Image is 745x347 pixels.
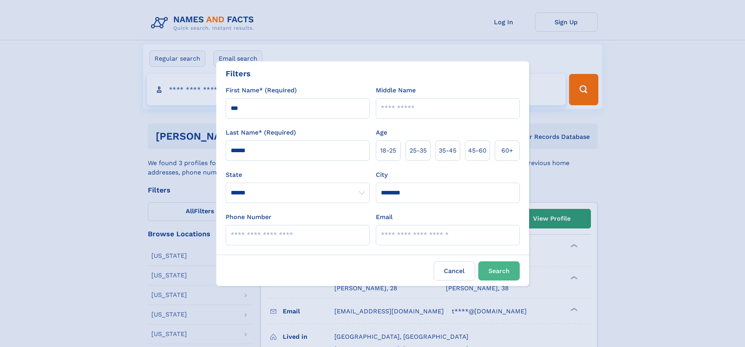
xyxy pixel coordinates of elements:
[376,170,388,180] label: City
[226,128,296,137] label: Last Name* (Required)
[226,212,271,222] label: Phone Number
[226,170,370,180] label: State
[409,146,427,155] span: 25‑35
[439,146,456,155] span: 35‑45
[468,146,486,155] span: 45‑60
[226,68,251,79] div: Filters
[376,86,416,95] label: Middle Name
[501,146,513,155] span: 60+
[478,261,520,280] button: Search
[376,212,393,222] label: Email
[380,146,396,155] span: 18‑25
[376,128,387,137] label: Age
[434,261,475,280] label: Cancel
[226,86,297,95] label: First Name* (Required)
